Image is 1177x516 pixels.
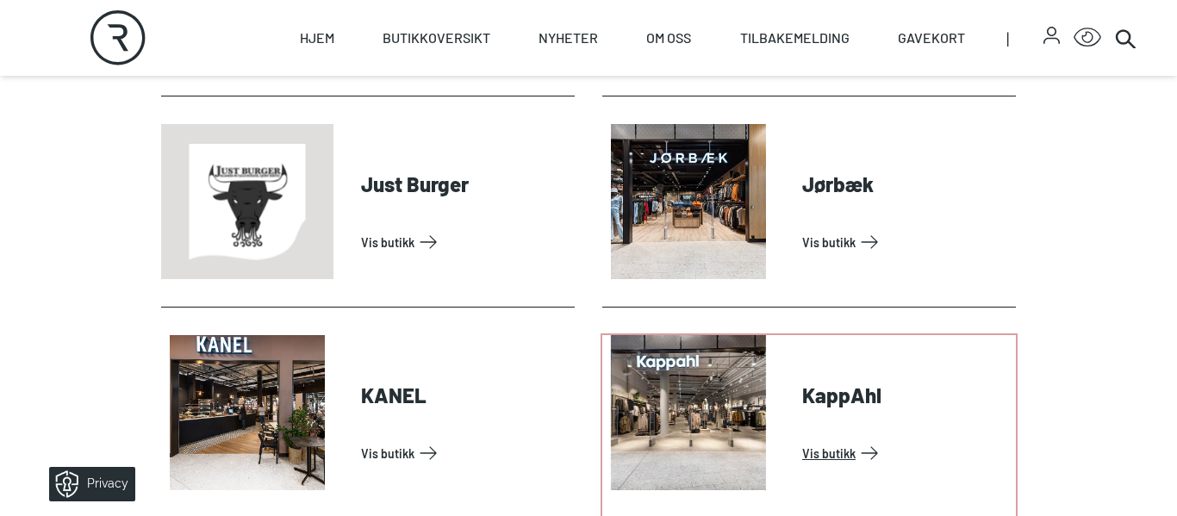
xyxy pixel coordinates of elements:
[361,439,568,467] a: Vis Butikk: KANEL
[802,228,1009,256] a: Vis Butikk: Jørbæk
[802,439,1009,467] a: Vis Butikk: KappAhl
[1074,24,1101,52] button: Open Accessibility Menu
[361,228,568,256] a: Vis Butikk: Just Burger
[17,461,158,507] iframe: Manage Preferences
